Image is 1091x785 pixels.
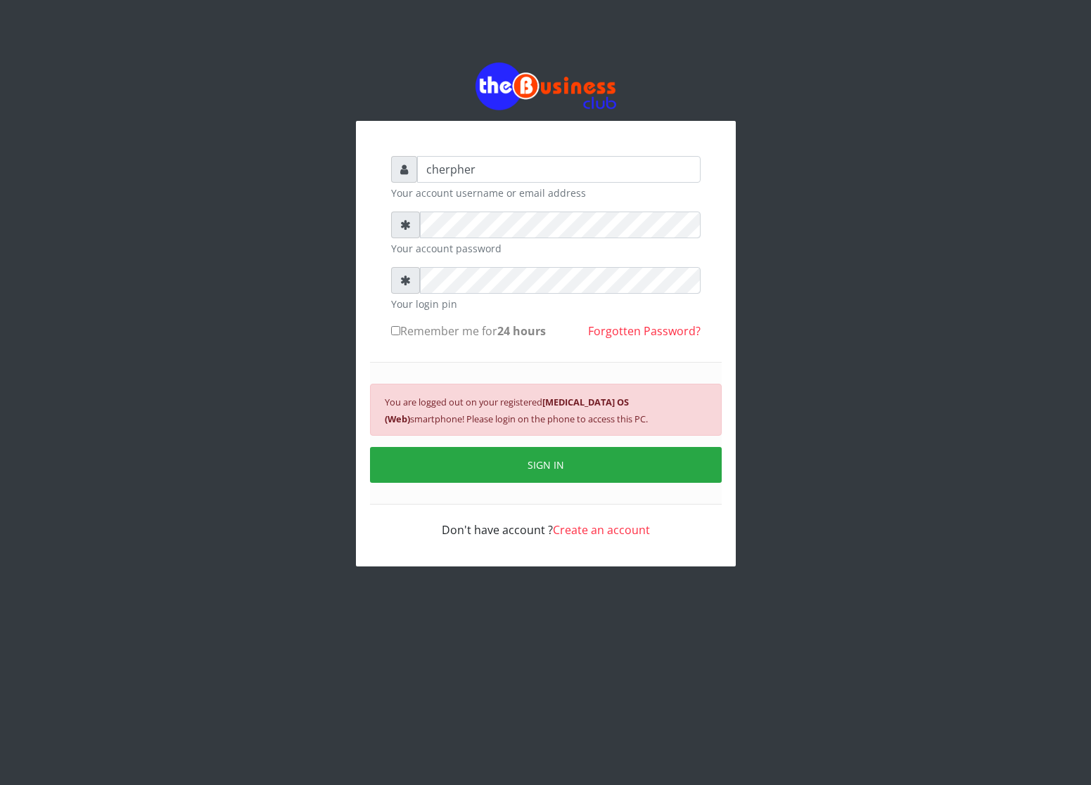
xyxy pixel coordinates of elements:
input: Username or email address [417,156,701,183]
a: Create an account [553,522,650,538]
input: Remember me for24 hours [391,326,400,335]
b: [MEDICAL_DATA] OS (Web) [385,396,629,425]
button: SIGN IN [370,447,722,483]
label: Remember me for [391,323,546,339]
small: Your login pin [391,297,701,311]
a: Forgotten Password? [588,323,701,339]
div: Don't have account ? [391,505,701,538]
small: You are logged out on your registered smartphone! Please login on the phone to access this PC. [385,396,648,425]
small: Your account username or email address [391,186,701,200]
b: 24 hours [497,323,546,339]
small: Your account password [391,241,701,256]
